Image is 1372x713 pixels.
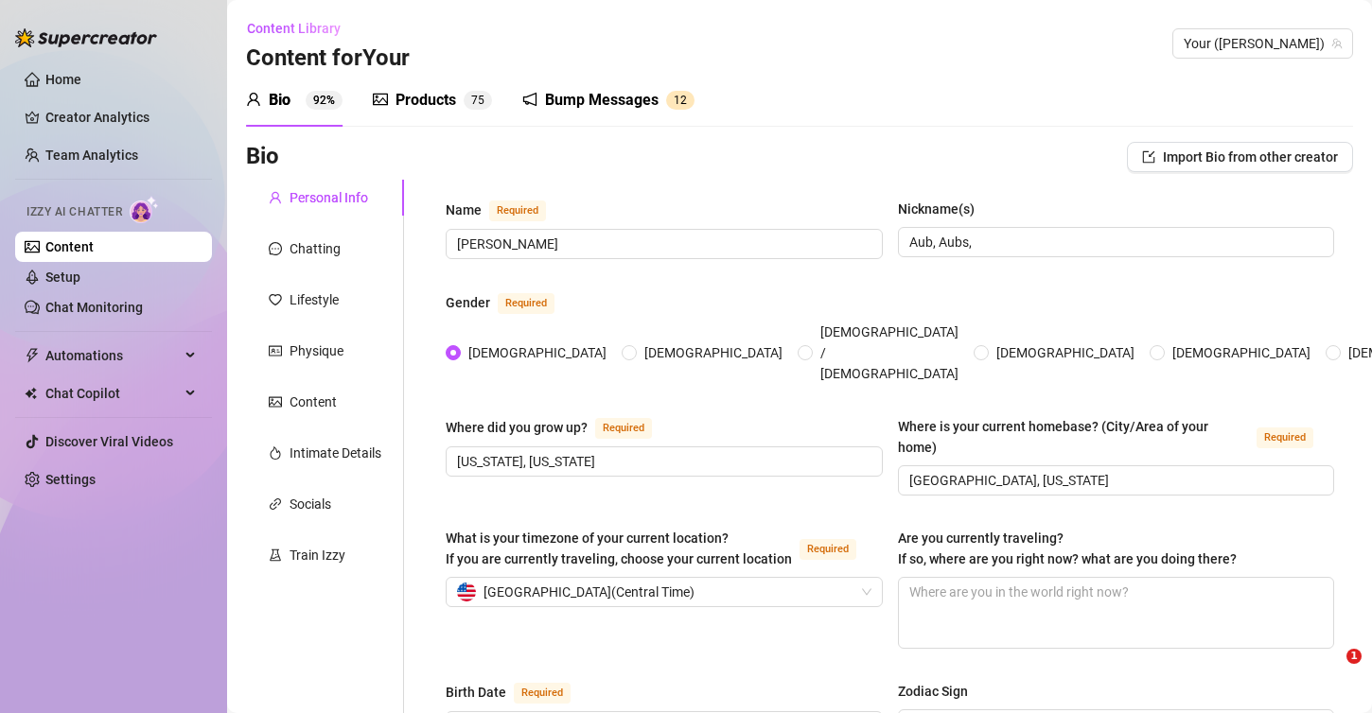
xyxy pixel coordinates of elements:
[269,344,282,357] span: idcard
[989,342,1142,363] span: [DEMOGRAPHIC_DATA]
[269,395,282,409] span: picture
[290,391,337,412] div: Content
[1308,649,1353,694] iframe: Intercom live chat
[1127,142,1353,172] button: Import Bio from other creator
[446,417,588,438] div: Where did you grow up?
[45,270,80,285] a: Setup
[246,92,261,107] span: user
[800,539,856,560] span: Required
[446,681,591,704] label: Birth Date
[269,548,282,562] span: experiment
[674,94,680,107] span: 1
[246,13,356,43] button: Content Library
[246,43,410,74] h3: Content for Your
[247,21,341,36] span: Content Library
[269,89,290,112] div: Bio
[666,91,695,110] sup: 12
[898,681,981,702] label: Zodiac Sign
[909,232,1320,252] input: Nickname(s)
[1331,38,1343,49] span: team
[45,378,180,409] span: Chat Copilot
[45,102,197,132] a: Creator Analytics
[1163,149,1338,165] span: Import Bio from other creator
[45,72,81,87] a: Home
[45,434,173,449] a: Discover Viral Videos
[489,200,546,221] span: Required
[457,583,476,601] img: us
[246,142,279,172] h3: Bio
[898,416,1335,458] label: Where is your current homebase? (City/Area of your home)
[290,340,343,361] div: Physique
[1257,427,1313,448] span: Required
[595,418,652,439] span: Required
[898,530,1237,566] span: Are you currently traveling? If so, where are you right now? what are you doing there?
[45,340,180,371] span: Automations
[522,92,537,107] span: notification
[15,28,157,47] img: logo-BBDzfeDw.svg
[464,91,492,110] sup: 75
[457,234,868,254] input: Name
[1346,649,1362,664] span: 1
[290,289,339,310] div: Lifestyle
[471,94,478,107] span: 7
[446,530,792,566] span: What is your timezone of your current location? If you are currently traveling, choose your curre...
[130,196,159,223] img: AI Chatter
[25,348,40,363] span: thunderbolt
[637,342,790,363] span: [DEMOGRAPHIC_DATA]
[373,92,388,107] span: picture
[446,291,575,314] label: Gender
[446,416,673,439] label: Where did you grow up?
[457,451,868,472] input: Where did you grow up?
[269,446,282,460] span: fire
[45,300,143,315] a: Chat Monitoring
[26,203,122,221] span: Izzy AI Chatter
[25,387,37,400] img: Chat Copilot
[269,497,282,511] span: link
[1165,342,1318,363] span: [DEMOGRAPHIC_DATA]
[446,199,567,221] label: Name
[290,443,381,463] div: Intimate Details
[898,681,968,702] div: Zodiac Sign
[290,238,341,259] div: Chatting
[269,191,282,204] span: user
[898,199,975,219] div: Nickname(s)
[45,239,94,254] a: Content
[498,293,554,314] span: Required
[45,148,138,163] a: Team Analytics
[545,89,659,112] div: Bump Messages
[446,292,490,313] div: Gender
[269,293,282,306] span: heart
[290,187,368,208] div: Personal Info
[484,578,695,606] span: [GEOGRAPHIC_DATA] ( Central Time )
[45,472,96,487] a: Settings
[396,89,456,112] div: Products
[446,200,482,220] div: Name
[461,342,614,363] span: [DEMOGRAPHIC_DATA]
[478,94,484,107] span: 5
[290,494,331,514] div: Socials
[909,470,1320,491] input: Where is your current homebase? (City/Area of your home)
[1142,150,1155,164] span: import
[813,322,966,384] span: [DEMOGRAPHIC_DATA] / [DEMOGRAPHIC_DATA]
[898,199,988,219] label: Nickname(s)
[306,91,343,110] sup: 92%
[290,545,345,565] div: Train Izzy
[898,416,1250,458] div: Where is your current homebase? (City/Area of your home)
[269,242,282,255] span: message
[446,682,506,703] div: Birth Date
[1184,29,1342,58] span: Your (aubreyxx)
[680,94,687,107] span: 2
[514,683,571,704] span: Required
